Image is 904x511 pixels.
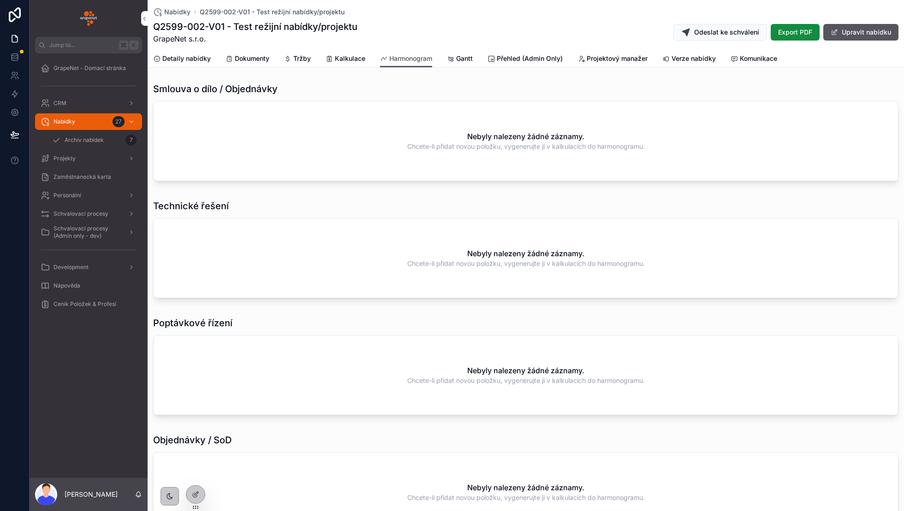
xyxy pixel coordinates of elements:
[54,282,80,289] span: Nápověda
[771,24,820,41] button: Export PDF
[153,33,357,44] span: GrapeNet s.r.o.
[54,225,121,240] span: Schvalovací procesy (Admin only - dev)
[153,7,190,17] a: Nabídky
[65,136,104,144] span: Archív nabídek
[200,7,345,17] a: Q2599-002-V01 - Test režijní nabídky/projektu
[497,54,563,63] span: Přehled (Admin Only)
[673,24,767,41] button: Odeslat ke schválení
[54,155,76,162] span: Projekty
[54,173,111,181] span: Zaměstnanecká karta
[54,264,89,271] span: Development
[54,192,81,199] span: Personální
[153,317,232,329] h1: Poptávkové řízení
[35,37,142,53] button: Jump to...K
[662,50,716,69] a: Verze nabídky
[54,210,108,217] span: Schvalovací procesy
[153,20,357,33] h1: Q2599-002-V01 - Test režijní nabídky/projektu
[46,132,142,148] a: Archív nabídek7
[153,434,232,446] h1: Objednávky / SoD
[54,118,75,125] span: Nabídky
[35,95,142,112] a: CRM
[235,54,269,63] span: Dokumenty
[35,169,142,185] a: Zaměstnanecká karta
[35,224,142,241] a: Schvalovací procesy (Admin only - dev)
[407,493,645,502] span: Chcete-li přidat novou položku, vygenerujte ji v kalkulacích do harmonogramu.
[380,50,432,68] a: Harmonogram
[293,54,311,63] span: Tržby
[467,365,584,376] h2: Nebyly nalezeny žádné záznamy.
[35,60,142,76] a: GrapeNet - Domací stránka
[577,50,648,69] a: Projektový manažer
[30,53,148,324] div: scrollable content
[447,50,473,69] a: Gantt
[407,376,645,385] span: Chcete-li přidat novou položku, vygenerujte ji v kalkulacích do harmonogramu.
[731,50,777,69] a: Komunikace
[35,296,142,312] a: Ceník Položek & Profesí
[694,28,759,37] span: Odeslat ke schválení
[284,50,311,69] a: Tržby
[153,50,211,69] a: Detaily nabídky
[54,100,66,107] span: CRM
[823,24,898,41] button: Upravit nabídku
[164,7,190,17] span: Nabídky
[49,41,115,49] span: Jump to...
[778,28,812,37] span: Export PDF
[54,300,116,308] span: Ceník Položek & Profesí
[80,11,97,26] img: App logo
[54,65,126,72] span: GrapeNet - Domací stránka
[672,54,716,63] span: Verze nabídky
[35,277,142,294] a: Nápověda
[389,54,432,63] span: Harmonogram
[113,116,125,127] div: 27
[467,482,584,493] h2: Nebyly nalezeny žádné záznamy.
[407,259,645,268] span: Chcete-li přidat novou položku, vygenerujte ji v kalkulacích do harmonogramu.
[65,490,118,499] p: [PERSON_NAME]
[125,135,137,146] div: 7
[335,54,365,63] span: Kalkulace
[456,54,473,63] span: Gantt
[587,54,648,63] span: Projektový manažer
[130,41,137,49] span: K
[467,248,584,259] h2: Nebyly nalezeny žádné záznamy.
[407,142,645,151] span: Chcete-li přidat novou položku, vygenerujte ji v kalkulacích do harmonogramu.
[467,131,584,142] h2: Nebyly nalezeny žádné záznamy.
[162,54,211,63] span: Detaily nabídky
[226,50,269,69] a: Dokumenty
[35,187,142,204] a: Personální
[488,50,563,69] a: Přehled (Admin Only)
[153,82,278,95] h1: Smlouva o dílo / Objednávky
[153,200,229,212] h1: Technické řešení
[35,150,142,167] a: Projekty
[35,113,142,130] a: Nabídky27
[35,206,142,222] a: Schvalovací procesy
[35,259,142,276] a: Development
[740,54,777,63] span: Komunikace
[326,50,365,69] a: Kalkulace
